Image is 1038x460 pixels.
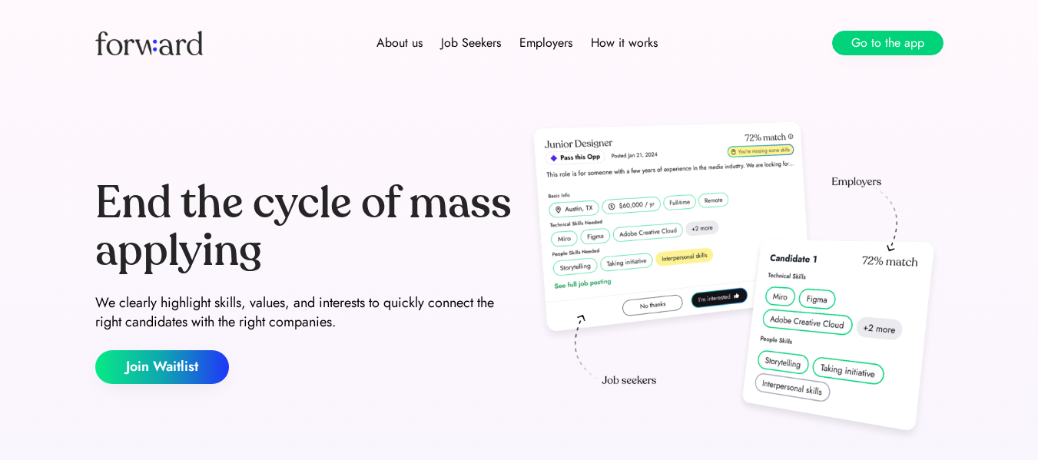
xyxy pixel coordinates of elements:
button: Join Waitlist [95,350,229,384]
img: hero-image.png [526,117,943,447]
img: Forward logo [95,31,203,55]
div: We clearly highlight skills, values, and interests to quickly connect the right candidates with t... [95,293,513,332]
div: Job Seekers [441,34,501,52]
div: How it works [591,34,658,52]
div: Employers [519,34,572,52]
button: Go to the app [832,31,943,55]
div: End the cycle of mass applying [95,180,513,274]
div: About us [376,34,423,52]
